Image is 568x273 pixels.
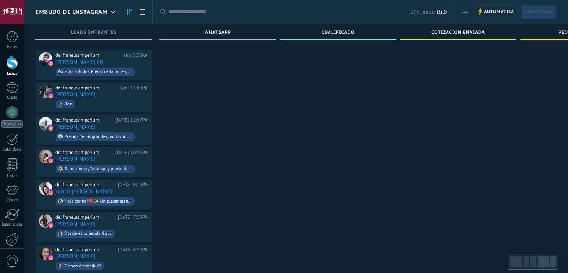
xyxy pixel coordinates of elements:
[404,30,513,36] div: Cotización enviada
[55,156,96,162] a: [PERSON_NAME]
[65,166,132,172] div: Bendiciones, Catálago y precio de lo nuevo en franelas de la MLB. Gracias
[39,150,52,163] div: Arelis Ramos De Cueto
[410,9,435,16] span: 290 leads:
[484,5,514,19] span: Automatiza
[118,182,149,188] div: [DATE] 9:03PM
[115,117,149,123] div: [DATE] 11:47PM
[48,158,53,163] img: instagram.svg
[1,222,23,227] div: Estadísticas
[48,61,53,66] img: instagram.svg
[524,5,553,19] span: Nuevo lead
[65,199,132,204] div: Hola cariño!❤️✨ Un placer atenderte. TALLA PLUS 🔸𝗫𝗟 𝘆 𝟮𝗫𝗟: Docena: 162$ (13,5$ c/u) Media docena:...
[48,93,53,98] img: instagram.svg
[283,30,392,36] div: Cualificado
[55,214,115,220] div: de: franelasimperium
[55,91,96,98] a: [PERSON_NAME]
[65,102,72,107] div: Box
[204,30,231,35] span: WHATSAPP
[55,150,113,156] div: de: franelasimperium
[65,69,132,74] div: Hola saludos. Precio de la docena de camisas oversize ?
[48,223,53,228] img: instagram.svg
[431,30,485,35] span: Cotización enviada
[55,59,103,65] a: [PERSON_NAME] LB
[39,247,52,260] div: Mariana Echenique
[39,117,52,131] div: Celin Alejandra Ramos
[55,188,112,195] a: Yoricri [PERSON_NAME]
[55,124,96,130] a: [PERSON_NAME]
[1,120,23,128] div: WhatsApp
[115,150,149,156] div: [DATE] 10:41PM
[437,9,447,16] span: Bs.0
[55,221,96,227] a: [PERSON_NAME]
[65,134,132,139] div: Precios de las grandes por favor. Hacen envios?
[1,45,23,49] div: Panel
[475,5,517,19] a: Automatiza
[163,30,272,36] div: WHATSAPP
[39,85,52,98] div: Asyudrith García
[55,182,115,188] div: de: franelasimperium
[124,52,149,58] div: Hoy 5:08AM
[39,30,148,36] div: Leads Entrantes
[118,214,149,220] div: [DATE] 7:09PM
[55,253,96,260] a: [PERSON_NAME]
[48,125,53,131] img: instagram.svg
[35,9,108,16] span: Embudo de Instagram
[65,264,101,269] div: Tienen disponible?
[322,30,355,35] span: Cualificado
[1,147,23,152] div: Calendario
[39,214,52,228] div: Nancy Lisbeth Aranguren
[48,190,53,195] img: instagram.svg
[1,95,23,100] div: Chats
[48,255,53,260] img: instagram.svg
[118,247,149,253] div: [DATE] 4:30PM
[39,52,52,66] div: Bautista LB
[55,247,115,253] div: de: franelasimperium
[55,117,113,123] div: de: franelasimperium
[71,30,117,35] span: Leads Entrantes
[1,198,23,203] div: Correo
[521,5,557,19] a: Nuevo lead
[1,174,23,178] div: Listas
[39,182,52,195] div: Yoricri Landaeta
[1,71,23,76] div: Leads
[55,85,118,91] div: de: franelasimperium
[120,85,149,91] div: Ayer 11:48PM
[55,52,121,58] div: de: franelasimperium
[65,231,112,236] div: Dónde es la tienda física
